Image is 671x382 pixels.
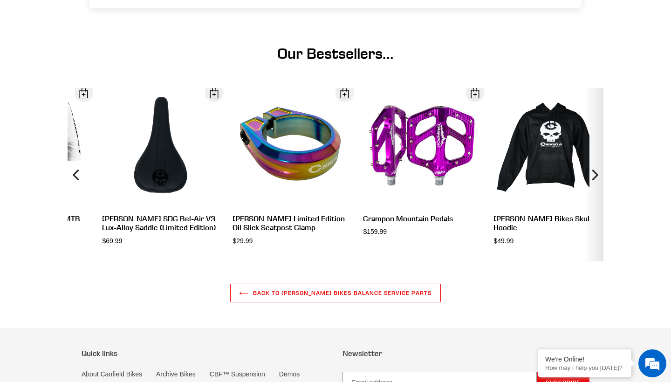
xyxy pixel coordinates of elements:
span: We're online! [54,117,129,211]
a: CBF™ Suspension [210,370,265,378]
p: Quick links [82,349,329,358]
div: Minimize live chat window [153,5,175,27]
div: We're Online! [545,355,624,363]
textarea: Type your message and hit 'Enter' [5,254,178,287]
a: Back to [PERSON_NAME] Bikes Balance Service Parts [230,284,441,302]
a: About Canfield Bikes [82,370,142,378]
img: d_696896380_company_1647369064580_696896380 [30,47,53,70]
a: Archive Bikes [156,370,196,378]
a: [PERSON_NAME] SDG Bel-Air V3 Lux-Alloy Saddle (Limited Edition) $69.99 Open Dialog Canfield SDG B... [102,88,219,246]
button: Previous [68,88,86,261]
div: Navigation go back [10,51,24,65]
p: How may I help you today? [545,364,624,371]
button: Next [585,88,603,261]
div: Chat with us now [62,52,171,64]
p: Newsletter [342,349,589,358]
a: Demos [279,370,300,378]
h1: Our Bestsellers... [82,45,589,62]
